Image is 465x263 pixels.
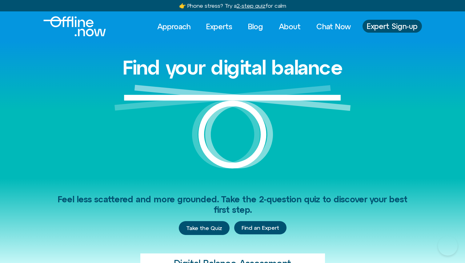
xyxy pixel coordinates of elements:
[179,221,230,235] a: Take the Quiz
[58,194,407,215] span: Feel less scattered and more grounded. Take the 2-question quiz to discover your best first step.
[152,20,196,33] a: Approach
[186,225,222,232] span: Take the Quiz
[234,221,287,235] a: Find an Expert
[234,221,287,235] div: Find an Expert
[243,20,269,33] a: Blog
[122,57,343,78] h1: Find your digital balance
[237,2,266,9] u: 2-step quiz
[43,16,106,36] img: Offline.Now logo in white. Text of the words offline.now with a line going through the "O"
[152,20,356,33] nav: Menu
[311,20,356,33] a: Chat Now
[114,85,351,179] img: Graphic of a white circle with a white line balancing on top to represent balance.
[367,22,418,30] span: Expert Sign-up
[43,16,95,36] div: Logo
[273,20,306,33] a: About
[242,225,279,231] span: Find an Expert
[179,2,286,9] a: 👉 Phone stress? Try a2-step quizfor calm
[363,20,422,33] a: Expert Sign-up
[438,236,458,256] iframe: Botpress
[201,20,238,33] a: Experts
